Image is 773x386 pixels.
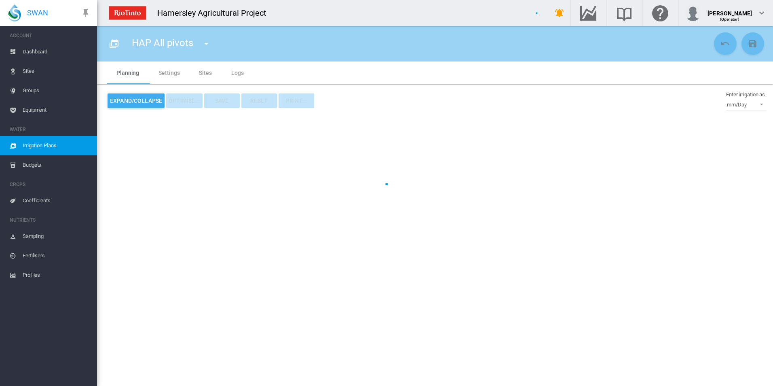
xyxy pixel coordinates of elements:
md-icon: icon-calendar-multiple [109,39,119,49]
span: Dashboard [23,42,91,62]
span: Sampling [23,227,91,246]
button: icon-bell-ring [551,5,568,21]
md-icon: icon-content-save [748,39,758,49]
span: NUTRIENTS [10,214,91,227]
span: Fertilisers [23,246,91,265]
md-icon: Click here for help [651,8,670,18]
span: Coefficients [23,191,91,210]
div: HAP All pivots [125,32,224,55]
span: WATER [10,123,91,136]
button: Cancel Changes [714,32,737,55]
span: CROPS [10,178,91,191]
button: Save Changes [741,32,764,55]
div: Hamersley Agricultural Project [157,7,274,19]
md-icon: icon-bell-ring [555,8,564,18]
md-icon: Go to the Data Hub [579,8,598,18]
button: icon-menu-down [198,36,214,52]
span: Budgets [23,155,91,175]
md-icon: icon-menu-down [201,39,211,49]
md-icon: icon-pin [81,8,91,18]
span: SWAN [27,8,48,18]
md-icon: icon-chevron-down [757,8,767,18]
span: Equipment [23,100,91,120]
md-icon: icon-undo [720,39,730,49]
img: profile.jpg [685,5,701,21]
img: ZPXdBAAAAAElFTkSuQmCC [106,3,149,23]
span: Irrigation Plans [23,136,91,155]
span: Sites [23,62,91,81]
span: Groups [23,81,91,100]
span: (Operator) [720,17,739,21]
span: ACCOUNT [10,29,91,42]
img: SWAN-Landscape-Logo-Colour-drop.png [8,4,21,21]
div: [PERSON_NAME] [708,6,752,14]
button: Click to go to full list of plans [106,36,122,52]
md-icon: Search the knowledge base [615,8,634,18]
span: Profiles [23,265,91,285]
